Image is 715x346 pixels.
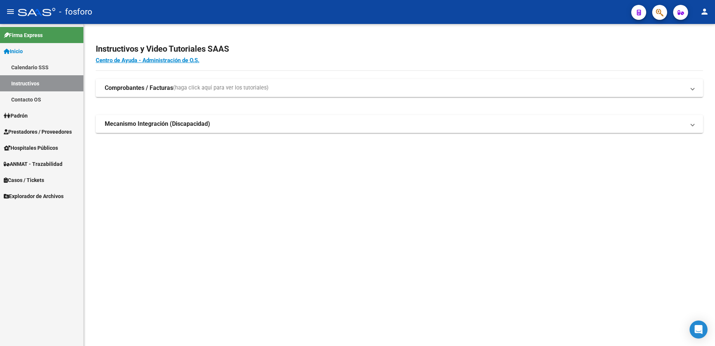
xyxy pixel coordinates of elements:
[96,79,703,97] mat-expansion-panel-header: Comprobantes / Facturas(haga click aquí para ver los tutoriales)
[96,57,199,64] a: Centro de Ayuda - Administración de O.S.
[105,120,210,128] strong: Mecanismo Integración (Discapacidad)
[6,7,15,16] mat-icon: menu
[173,84,268,92] span: (haga click aquí para ver los tutoriales)
[4,160,62,168] span: ANMAT - Trazabilidad
[700,7,709,16] mat-icon: person
[105,84,173,92] strong: Comprobantes / Facturas
[59,4,92,20] span: - fosforo
[96,115,703,133] mat-expansion-panel-header: Mecanismo Integración (Discapacidad)
[690,321,708,339] div: Open Intercom Messenger
[4,192,64,200] span: Explorador de Archivos
[4,112,28,120] span: Padrón
[4,176,44,184] span: Casos / Tickets
[96,42,703,56] h2: Instructivos y Video Tutoriales SAAS
[4,144,58,152] span: Hospitales Públicos
[4,31,43,39] span: Firma Express
[4,47,23,55] span: Inicio
[4,128,72,136] span: Prestadores / Proveedores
